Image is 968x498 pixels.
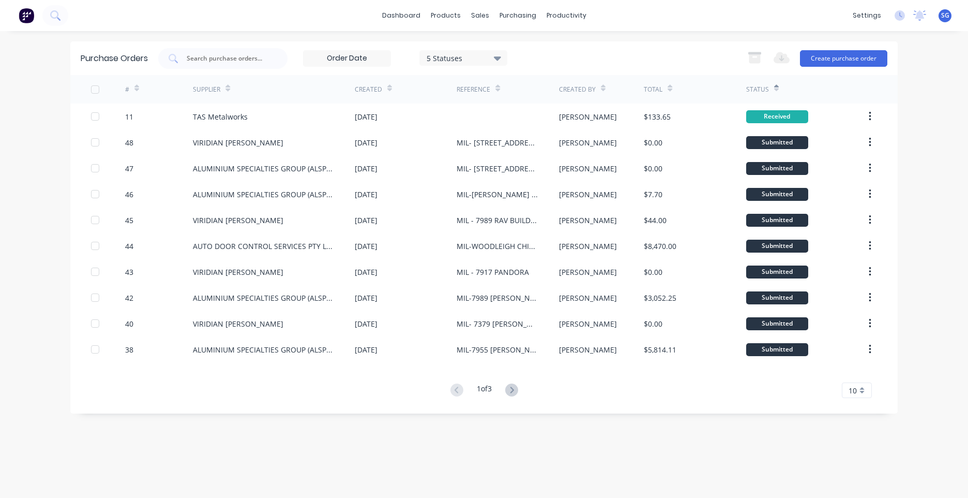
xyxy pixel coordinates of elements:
div: ALUMINIUM SPECIALTIES GROUP (ALSPEC) [193,292,334,303]
div: $0.00 [644,137,662,148]
div: purchasing [494,8,541,23]
span: SG [941,11,949,20]
div: $0.00 [644,163,662,174]
div: $0.00 [644,267,662,277]
div: Reference [457,85,490,94]
div: ALUMINIUM SPECIALTIES GROUP (ALSPEC) [193,189,334,200]
div: [DATE] [355,163,377,174]
div: [DATE] [355,189,377,200]
div: 46 [125,189,133,200]
div: MIL-[PERSON_NAME] SECURITY MESH [457,189,538,200]
div: settings [848,8,886,23]
div: sales [466,8,494,23]
div: [DATE] [355,344,377,355]
div: [PERSON_NAME] [559,163,617,174]
div: VIRIDIAN [PERSON_NAME] [193,318,283,329]
div: Supplier [193,85,220,94]
div: 47 [125,163,133,174]
div: MIL- 7379 [PERSON_NAME] [457,318,538,329]
div: Created [355,85,382,94]
div: 42 [125,292,133,303]
div: [DATE] [355,137,377,148]
div: [DATE] [355,111,377,122]
div: Created By [559,85,596,94]
div: [DATE] [355,318,377,329]
div: [PERSON_NAME] [559,111,617,122]
input: Search purchase orders... [186,53,271,64]
div: [DATE] [355,267,377,277]
div: $8,470.00 [644,241,676,252]
div: MIL- [STREET_ADDRESS][PERSON_NAME] [457,137,538,148]
div: [PERSON_NAME] [559,215,617,226]
div: Submitted [746,240,808,253]
div: [PERSON_NAME] [559,344,617,355]
span: 10 [849,385,857,396]
div: [PERSON_NAME] [559,267,617,277]
div: ALUMINIUM SPECIALTIES GROUP (ALSPEC) [193,163,334,174]
div: $7.70 [644,189,662,200]
div: VIRIDIAN [PERSON_NAME] [193,137,283,148]
div: 43 [125,267,133,277]
div: [DATE] [355,241,377,252]
div: ALUMINIUM SPECIALTIES GROUP (ALSPEC) [193,344,334,355]
div: [PERSON_NAME] [559,189,617,200]
div: AUTO DOOR CONTROL SERVICES PTY LTD [193,241,334,252]
div: Status [746,85,769,94]
div: [DATE] [355,292,377,303]
div: [DATE] [355,215,377,226]
div: [PERSON_NAME] [559,292,617,303]
div: 48 [125,137,133,148]
div: $3,052.25 [644,292,676,303]
div: $44.00 [644,215,667,226]
div: MIL - 7989 RAV BUILDING [PERSON_NAME] [457,215,538,226]
div: TAS Metalworks [193,111,248,122]
div: $0.00 [644,318,662,329]
button: Create purchase order [800,50,887,67]
div: MIL-7955 [PERSON_NAME] [457,344,538,355]
div: Submitted [746,343,808,356]
div: [PERSON_NAME] [559,241,617,252]
div: [PERSON_NAME] [559,137,617,148]
div: Submitted [746,214,808,227]
div: Total [644,85,662,94]
div: $5,814.11 [644,344,676,355]
div: MIL-WOODLEIGH CHILDCARE PROJECT LOXTON [457,241,538,252]
div: [PERSON_NAME] [559,318,617,329]
div: 45 [125,215,133,226]
div: productivity [541,8,592,23]
div: Submitted [746,162,808,175]
div: 1 of 3 [477,383,492,398]
div: Submitted [746,291,808,304]
div: Received [746,110,808,123]
div: 11 [125,111,133,122]
div: MIL - 7917 PANDORA [457,267,529,277]
div: Submitted [746,317,808,330]
div: 38 [125,344,133,355]
div: MIL-7989 [PERSON_NAME] [457,292,538,303]
div: Submitted [746,266,808,279]
img: Factory [19,8,34,23]
a: dashboard [377,8,426,23]
div: VIRIDIAN [PERSON_NAME] [193,215,283,226]
input: Order Date [304,51,390,66]
div: MIL- [STREET_ADDRESS][PERSON_NAME] ESUTON [457,163,538,174]
div: 5 Statuses [427,52,501,63]
div: products [426,8,466,23]
div: $133.65 [644,111,671,122]
div: Submitted [746,188,808,201]
div: Submitted [746,136,808,149]
div: 40 [125,318,133,329]
div: 44 [125,241,133,252]
div: Purchase Orders [81,52,148,65]
div: VIRIDIAN [PERSON_NAME] [193,267,283,277]
div: # [125,85,129,94]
